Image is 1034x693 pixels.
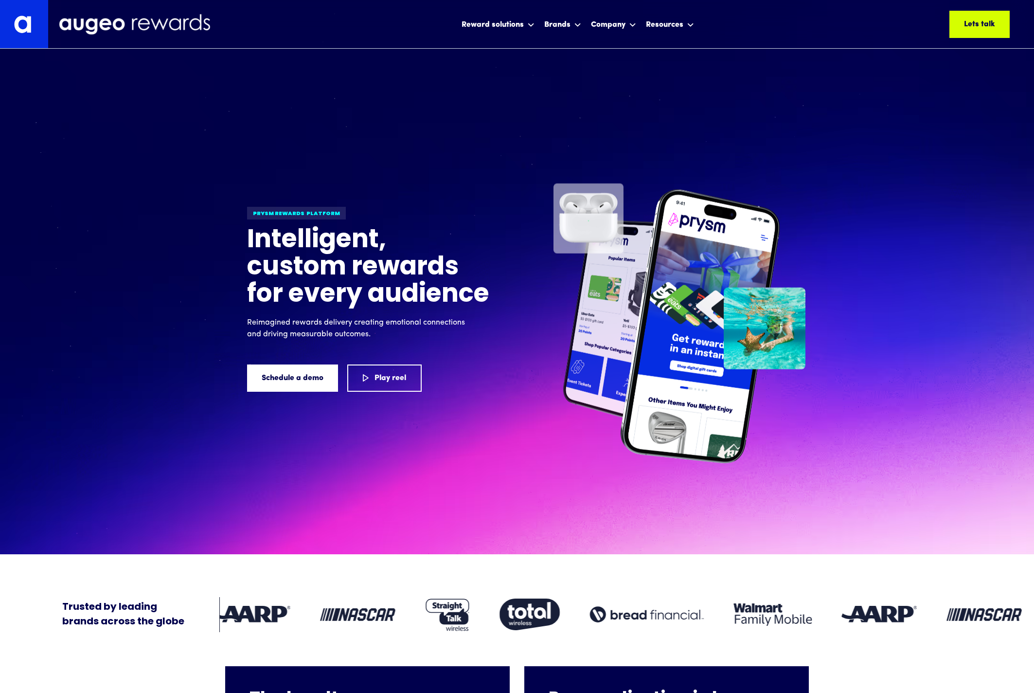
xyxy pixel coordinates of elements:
div: Brands [542,11,584,37]
a: Schedule a demo [247,365,338,392]
a: Play reel [347,365,422,392]
div: Reward solutions [462,19,524,31]
div: Resources [643,11,696,37]
a: Lets talk [949,11,1010,38]
p: Reimagined rewards delivery creating emotional connections and driving measurable outcomes. [247,317,471,340]
div: Company [588,11,639,37]
div: Resources [646,19,683,31]
div: Prysm Rewards platform [247,207,346,219]
div: Brands [544,19,570,31]
div: Reward solutions [459,11,537,37]
h1: Intelligent, custom rewards for every audience [247,227,490,309]
div: Company [591,19,625,31]
div: Trusted by leading brands across the globe [62,600,184,629]
img: Client logo: Walmart Family Mobile [733,603,812,626]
